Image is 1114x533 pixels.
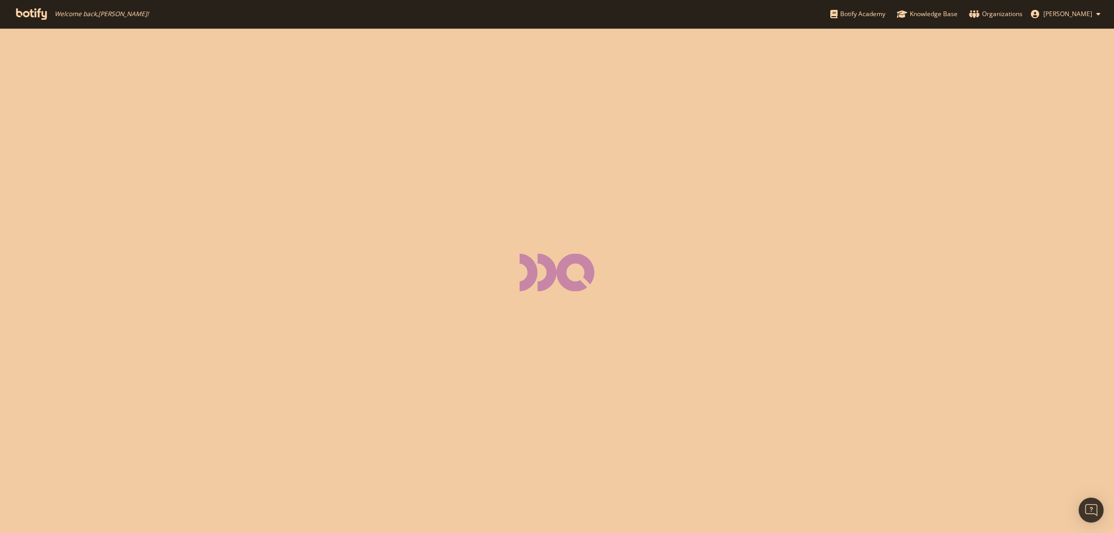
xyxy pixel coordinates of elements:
[1023,6,1109,22] button: [PERSON_NAME]
[830,9,885,19] div: Botify Academy
[520,254,594,291] div: animation
[897,9,958,19] div: Knowledge Base
[1079,498,1104,523] div: Open Intercom Messenger
[1043,9,1092,18] span: Sabrina Colmant
[55,10,149,18] span: Welcome back, [PERSON_NAME] !
[969,9,1023,19] div: Organizations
